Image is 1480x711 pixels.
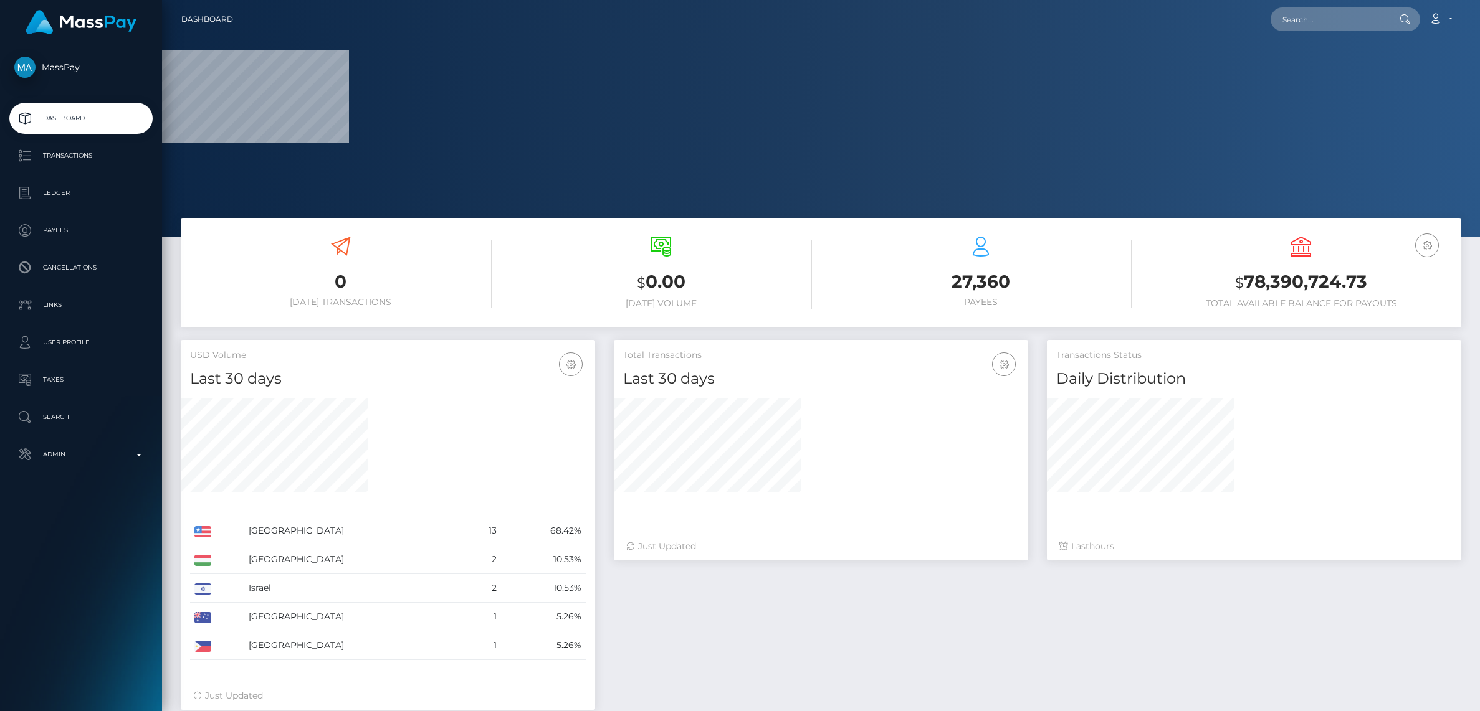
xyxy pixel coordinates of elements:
a: Links [9,290,153,321]
h3: 0.00 [510,270,812,295]
a: Dashboard [181,6,233,32]
h4: Last 30 days [623,368,1019,390]
a: Transactions [9,140,153,171]
h6: [DATE] Volume [510,298,812,309]
td: Israel [244,574,465,603]
p: Taxes [14,370,148,389]
p: Links [14,296,148,314]
td: 1 [465,631,501,660]
h4: Last 30 days [190,368,586,390]
p: Ledger [14,184,148,202]
div: Just Updated [626,540,1016,553]
span: MassPay [9,62,153,73]
td: [GEOGRAPHIC_DATA] [244,631,465,660]
td: [GEOGRAPHIC_DATA] [244,545,465,574]
img: PH.png [194,641,211,652]
td: 5.26% [501,603,586,631]
h6: [DATE] Transactions [190,297,492,308]
td: 68.42% [501,517,586,545]
td: [GEOGRAPHIC_DATA] [244,517,465,545]
small: $ [1235,274,1244,291]
td: 2 [465,574,501,603]
p: Cancellations [14,258,148,277]
small: $ [637,274,646,291]
td: 5.26% [501,631,586,660]
td: 10.53% [501,574,586,603]
td: 2 [465,545,501,574]
p: Payees [14,221,148,240]
div: Last hours [1059,540,1449,553]
a: User Profile [9,327,153,358]
p: Dashboard [14,109,148,128]
h6: Total Available Balance for Payouts [1150,298,1452,309]
h4: Daily Distribution [1056,368,1452,390]
h3: 0 [190,270,492,294]
a: Taxes [9,364,153,395]
img: US.png [194,526,211,537]
img: MassPay [14,57,36,78]
h5: Total Transactions [623,349,1019,362]
img: IL.png [194,583,211,595]
a: Dashboard [9,103,153,134]
a: Cancellations [9,252,153,283]
a: Admin [9,439,153,470]
p: Search [14,408,148,426]
div: Just Updated [193,689,583,702]
p: User Profile [14,333,148,352]
p: Transactions [14,146,148,165]
td: 13 [465,517,501,545]
h5: Transactions Status [1056,349,1452,362]
td: 1 [465,603,501,631]
img: AU.png [194,612,211,623]
h6: Payees [831,297,1132,308]
img: MassPay Logo [26,10,136,34]
a: Ledger [9,177,153,209]
h5: USD Volume [190,349,586,362]
a: Search [9,402,153,433]
h3: 27,360 [831,270,1132,294]
p: Admin [14,445,148,464]
a: Payees [9,215,153,246]
td: [GEOGRAPHIC_DATA] [244,603,465,631]
h3: 78,390,724.73 [1150,270,1452,295]
td: 10.53% [501,545,586,574]
img: HU.png [194,555,211,566]
input: Search... [1271,7,1388,31]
